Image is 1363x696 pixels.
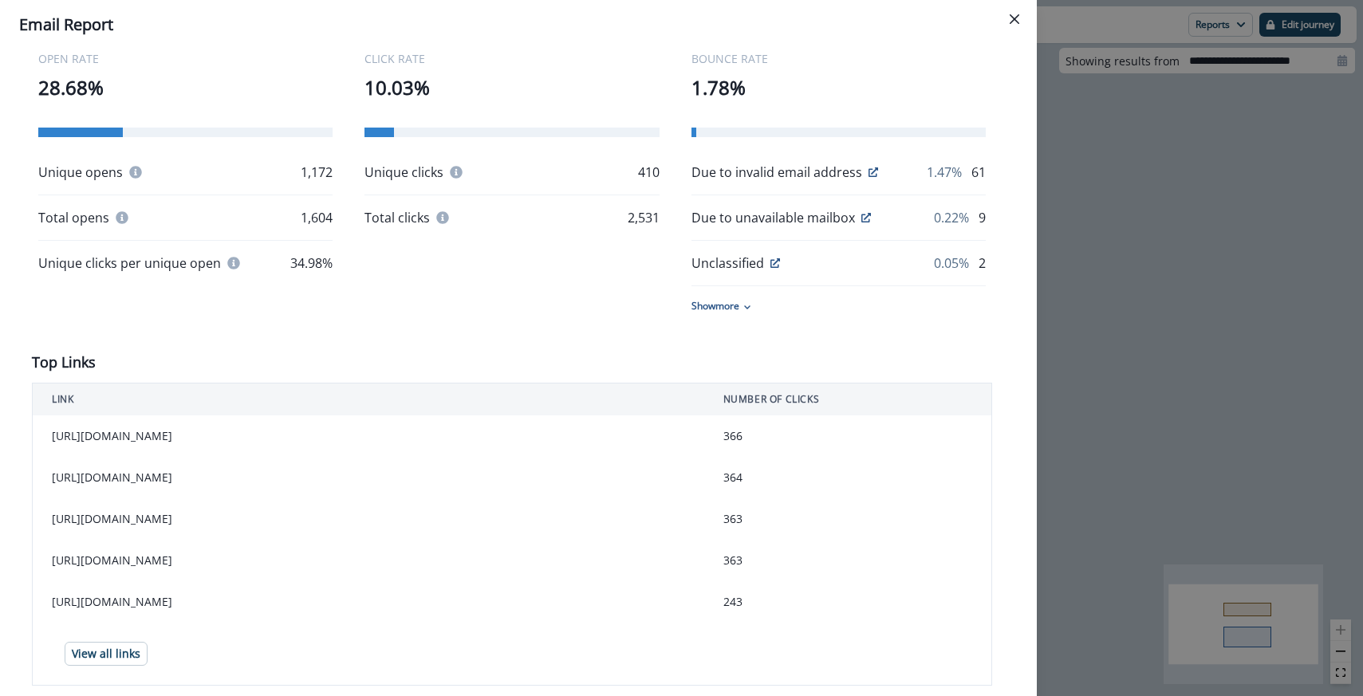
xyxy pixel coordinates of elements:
[65,642,148,666] button: View all links
[364,163,443,182] p: Unique clicks
[290,254,333,273] p: 34.98%
[704,383,992,416] th: NUMBER OF CLICKS
[691,163,862,182] p: Due to invalid email address
[979,208,986,227] p: 9
[33,383,704,416] th: LINK
[38,254,221,273] p: Unique clicks per unique open
[72,647,140,661] p: View all links
[38,163,123,182] p: Unique opens
[38,208,109,227] p: Total opens
[704,415,992,457] td: 366
[934,254,969,273] p: 0.05%
[704,498,992,540] td: 363
[33,540,704,581] td: [URL][DOMAIN_NAME]
[691,254,764,273] p: Unclassified
[301,163,333,182] p: 1,172
[979,254,986,273] p: 2
[33,457,704,498] td: [URL][DOMAIN_NAME]
[38,73,333,102] p: 28.68%
[934,208,969,227] p: 0.22%
[364,50,659,67] p: CLICK RATE
[1002,6,1027,32] button: Close
[704,457,992,498] td: 364
[364,73,659,102] p: 10.03%
[38,50,333,67] p: OPEN RATE
[691,299,739,313] p: Show more
[927,163,962,182] p: 1.47%
[691,50,986,67] p: BOUNCE RATE
[32,352,96,373] p: Top Links
[19,13,1018,37] div: Email Report
[628,208,660,227] p: 2,531
[33,498,704,540] td: [URL][DOMAIN_NAME]
[971,163,986,182] p: 61
[33,581,704,623] td: [URL][DOMAIN_NAME]
[704,540,992,581] td: 363
[704,581,992,623] td: 243
[638,163,660,182] p: 410
[301,208,333,227] p: 1,604
[691,73,986,102] p: 1.78%
[364,208,430,227] p: Total clicks
[691,208,855,227] p: Due to unavailable mailbox
[33,415,704,457] td: [URL][DOMAIN_NAME]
